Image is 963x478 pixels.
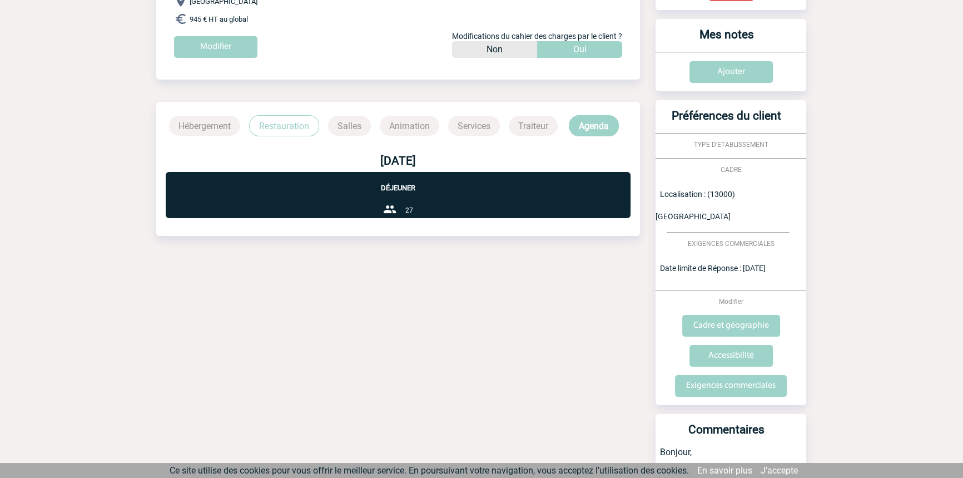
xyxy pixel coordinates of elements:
span: Date limite de Réponse : [DATE] [660,264,766,273]
span: TYPE D'ETABLISSEMENT [694,141,768,149]
span: EXIGENCES COMMERCIALES [688,240,775,248]
input: Exigences commerciales [675,375,787,397]
p: Agenda [569,115,619,136]
span: Modifier [719,298,743,305]
input: Modifier [174,36,257,58]
p: Traiteur [509,116,558,136]
b: [DATE] [380,154,416,167]
img: group-24-px-b.png [383,203,396,216]
p: Restauration [249,115,319,136]
h3: Préférences du client [660,109,793,133]
span: 27 [405,206,413,214]
p: Non [487,41,503,58]
h3: Commentaires [660,423,793,447]
input: Accessibilité [689,345,773,367]
p: Animation [380,116,439,136]
p: Salles [328,116,371,136]
p: Oui [573,41,587,58]
input: Cadre et géographie [682,315,780,337]
input: Ajouter [689,61,773,83]
span: Ce site utilise des cookies pour vous offrir le meilleur service. En poursuivant votre navigation... [170,465,689,476]
a: J'accepte [761,465,798,476]
span: 945 € HT au global [190,15,248,23]
span: CADRE [721,166,742,174]
h3: Mes notes [660,28,793,52]
p: Services [448,116,500,136]
span: Modifications du cahier des charges par le client ? [452,32,622,41]
a: En savoir plus [697,465,752,476]
p: Déjeuner [166,172,630,192]
span: Localisation : (13000) [GEOGRAPHIC_DATA] [656,190,735,221]
p: Hébergement [169,116,240,136]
